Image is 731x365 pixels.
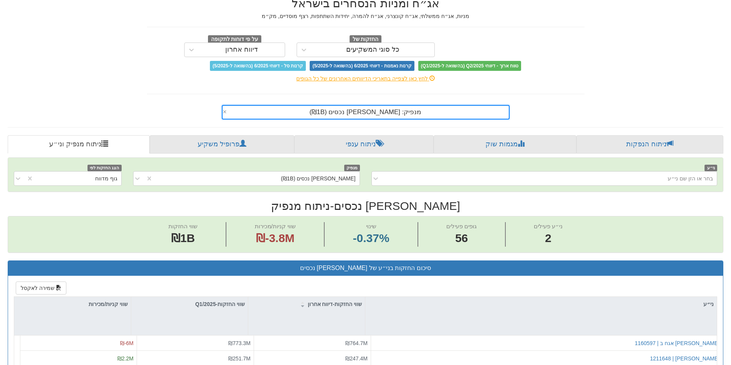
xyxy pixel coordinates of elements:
span: החזקות של [350,35,382,44]
div: ני״ע [365,297,717,311]
span: שווי החזקות [168,223,198,229]
span: × [223,108,227,115]
div: שווי החזקות-דיווח אחרון [248,297,365,311]
span: מנפיק [344,165,360,171]
span: קרנות סל - דיווחי 6/2025 (בהשוואה ל-5/2025) [210,61,306,71]
div: שווי החזקות-Q1/2025 [131,297,248,311]
a: מגמות שוק [434,135,576,154]
span: על פי דוחות לתקופה [208,35,261,44]
span: ₪773.3M [228,340,251,346]
span: ני״ע פעילים [534,223,563,229]
div: שווי קניות/מכירות [14,297,131,311]
span: הצג החזקות לפי [87,165,121,171]
span: 2 [534,230,563,247]
span: קרנות נאמנות - דיווחי 6/2025 (בהשוואה ל-5/2025) [310,61,414,71]
span: ₪247.4M [345,355,368,361]
a: ניתוח ענפי [294,135,434,154]
button: [PERSON_NAME] | 1211648 [650,354,719,362]
span: טווח ארוך - דיווחי Q2/2025 (בהשוואה ל-Q1/2025) [418,61,521,71]
span: -0.37% [353,230,389,247]
a: ניתוח הנפקות [576,135,723,154]
h3: סיכום החזקות בני״ע של [PERSON_NAME] נכסים [14,265,717,272]
a: פרופיל משקיע [150,135,294,154]
h5: מניות, אג״ח ממשלתי, אג״ח קונצרני, אג״ח להמרה, יחידות השתתפות, רצף מוסדיים, מק״מ [147,13,584,19]
span: Clear value [223,106,229,119]
button: שמירה לאקסל [16,282,66,295]
span: ₪-3.8M [256,232,295,244]
a: ניתוח מנפיק וני״ע [8,135,150,154]
span: ₪2.2M [117,355,134,361]
span: שינוי [366,223,376,229]
span: ₪764.7M [345,340,368,346]
span: ₪1B [171,232,195,244]
span: ₪-6M [120,340,134,346]
div: גוף מדווח [95,175,117,182]
div: [PERSON_NAME] נכסים (₪1B) [281,175,355,182]
span: שווי קניות/מכירות [255,223,296,229]
div: כל סוגי המשקיעים [346,46,399,54]
span: 56 [446,230,477,247]
div: לחץ כאן לצפייה בתאריכי הדיווחים האחרונים של כל הגופים [141,75,590,82]
span: ₪251.7M [228,355,251,361]
div: דיווח אחרון [225,46,258,54]
h2: [PERSON_NAME] נכסים - ניתוח מנפיק [8,200,723,212]
span: ני״ע [705,165,717,171]
span: גופים פעילים [446,223,477,229]
span: מנפיק: ‏[PERSON_NAME] נכסים ‎(₪1B)‎ [310,108,422,116]
div: בחר או הזן שם ני״ע [668,175,713,182]
button: [PERSON_NAME] אגח ב | 1160597 [635,339,719,347]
